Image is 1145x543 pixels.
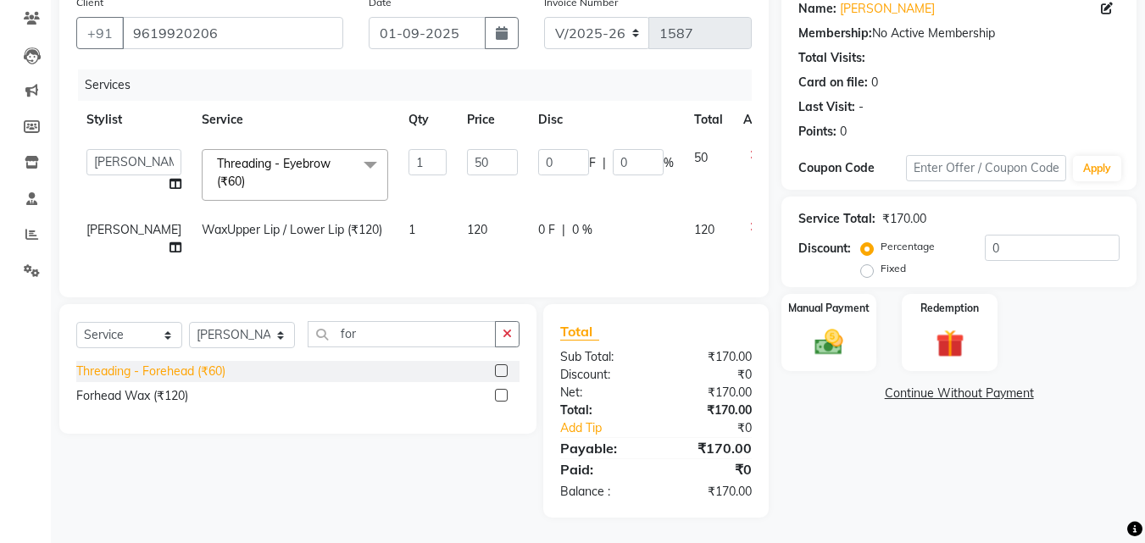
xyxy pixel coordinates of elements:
[122,17,343,49] input: Search by Name/Mobile/Email/Code
[202,222,382,237] span: WaxUpper Lip / Lower Lip (₹120)
[788,301,870,316] label: Manual Payment
[308,321,496,347] input: Search or Scan
[656,384,764,402] div: ₹170.00
[547,459,656,479] div: Paid:
[840,123,847,141] div: 0
[76,17,124,49] button: +91
[871,74,878,91] div: 0
[467,222,487,237] span: 120
[538,221,555,239] span: 0 F
[547,419,674,437] a: Add Tip
[664,154,674,172] span: %
[547,366,656,384] div: Discount:
[798,210,875,228] div: Service Total:
[86,222,181,237] span: [PERSON_NAME]
[589,154,596,172] span: F
[798,74,868,91] div: Card on file:
[798,240,851,258] div: Discount:
[528,101,684,139] th: Disc
[733,101,789,139] th: Action
[603,154,606,172] span: |
[785,385,1133,402] a: Continue Without Payment
[798,25,872,42] div: Membership:
[798,25,1120,42] div: No Active Membership
[398,101,457,139] th: Qty
[694,222,714,237] span: 120
[245,174,253,189] a: x
[547,438,656,458] div: Payable:
[675,419,765,437] div: ₹0
[76,363,225,380] div: Threading - Forehead (₹60)
[920,301,979,316] label: Redemption
[656,459,764,479] div: ₹0
[656,348,764,366] div: ₹170.00
[798,159,905,177] div: Coupon Code
[560,323,599,341] span: Total
[457,101,528,139] th: Price
[409,222,415,237] span: 1
[547,402,656,419] div: Total:
[656,483,764,501] div: ₹170.00
[881,239,935,254] label: Percentage
[547,483,656,501] div: Balance :
[798,98,855,116] div: Last Visit:
[684,101,733,139] th: Total
[656,402,764,419] div: ₹170.00
[547,348,656,366] div: Sub Total:
[562,221,565,239] span: |
[1073,156,1121,181] button: Apply
[859,98,864,116] div: -
[656,366,764,384] div: ₹0
[798,123,837,141] div: Points:
[192,101,398,139] th: Service
[927,326,973,361] img: _gift.svg
[572,221,592,239] span: 0 %
[76,387,188,405] div: Forhead Wax (₹120)
[547,384,656,402] div: Net:
[694,150,708,165] span: 50
[217,156,331,189] span: Threading - Eyebrow (₹60)
[798,49,865,67] div: Total Visits:
[881,261,906,276] label: Fixed
[806,326,852,358] img: _cash.svg
[882,210,926,228] div: ₹170.00
[906,155,1066,181] input: Enter Offer / Coupon Code
[78,69,764,101] div: Services
[76,101,192,139] th: Stylist
[656,438,764,458] div: ₹170.00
